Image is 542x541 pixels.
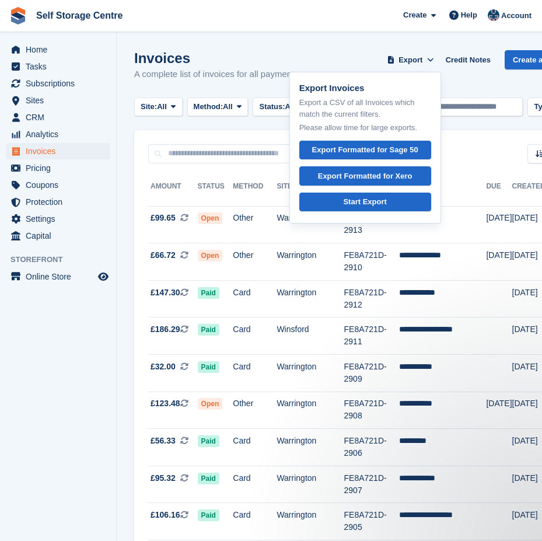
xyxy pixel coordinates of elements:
[253,97,310,117] button: Status: All
[277,503,344,540] td: Warrington
[198,250,223,261] span: Open
[318,170,412,182] div: Export Formatted for Xero
[26,92,96,109] span: Sites
[9,7,27,25] img: stora-icon-8386f47178a22dfd0bd8f6a31ec36ba5ce8667c1dd55bd0f319d3a0aa187defe.svg
[299,166,431,186] a: Export Formatted for Xero
[385,50,436,69] button: Export
[299,97,431,120] p: Export a CSV of all Invoices which match the current filters.
[233,355,277,392] td: Card
[277,392,344,429] td: Warrington
[277,177,344,207] th: Site
[277,317,344,355] td: Winsford
[151,212,176,224] span: £99.65
[151,435,176,447] span: £56.33
[277,280,344,317] td: Warrington
[299,193,431,212] a: Start Export
[399,177,487,207] th: Customer
[26,228,96,244] span: Capital
[486,243,512,281] td: [DATE]
[6,126,110,142] a: menu
[6,194,110,210] a: menu
[344,466,399,503] td: FE8A721D-2907
[26,268,96,285] span: Online Store
[134,68,299,81] p: A complete list of invoices for all payments
[344,392,399,429] td: FE8A721D-2908
[223,101,233,113] span: All
[198,398,223,410] span: Open
[233,503,277,540] td: Card
[486,177,512,207] th: Due
[259,101,285,113] span: Status:
[198,473,219,484] span: Paid
[26,160,96,176] span: Pricing
[26,126,96,142] span: Analytics
[6,58,110,75] a: menu
[277,429,344,466] td: Warrington
[6,143,110,159] a: menu
[151,249,176,261] span: £66.72
[198,177,233,207] th: Status
[6,41,110,58] a: menu
[157,101,167,113] span: All
[233,392,277,429] td: Other
[344,429,399,466] td: FE8A721D-2906
[151,323,180,336] span: £186.29
[233,206,277,243] td: Other
[233,317,277,355] td: Card
[32,6,127,25] a: Self Storage Centre
[151,287,180,299] span: £147.30
[6,92,110,109] a: menu
[26,75,96,92] span: Subscriptions
[134,50,299,66] h1: Invoices
[441,50,495,69] a: Credit Notes
[198,287,219,299] span: Paid
[26,109,96,125] span: CRM
[299,82,431,95] p: Export Invoices
[141,101,157,113] span: Site:
[344,243,399,281] td: FE8A721D-2910
[233,177,277,207] th: Method
[151,361,176,373] span: £32.00
[26,211,96,227] span: Settings
[233,280,277,317] td: Card
[26,58,96,75] span: Tasks
[277,466,344,503] td: Warrington
[299,141,431,160] a: Export Formatted for Sage 50
[285,101,295,113] span: All
[6,160,110,176] a: menu
[151,397,180,410] span: £123.48
[11,254,116,266] span: Storefront
[344,317,399,355] td: FE8A721D-2911
[198,324,219,336] span: Paid
[6,268,110,285] a: menu
[233,429,277,466] td: Card
[277,355,344,392] td: Warrington
[344,503,399,540] td: FE8A721D-2905
[6,177,110,193] a: menu
[187,97,249,117] button: Method: All
[277,206,344,243] td: Warrington
[398,54,422,66] span: Export
[461,9,477,21] span: Help
[486,206,512,243] td: [DATE]
[501,10,531,22] span: Account
[486,392,512,429] td: [DATE]
[488,9,499,21] img: Clair Cole
[344,355,399,392] td: FE8A721D-2909
[312,144,418,156] div: Export Formatted for Sage 50
[26,41,96,58] span: Home
[194,101,223,113] span: Method:
[6,228,110,244] a: menu
[6,75,110,92] a: menu
[151,509,180,521] span: £106.16
[343,196,386,208] div: Start Export
[6,211,110,227] a: menu
[277,243,344,281] td: Warrington
[233,243,277,281] td: Other
[26,194,96,210] span: Protection
[198,435,219,447] span: Paid
[26,177,96,193] span: Coupons
[96,270,110,284] a: Preview store
[6,109,110,125] a: menu
[299,122,431,134] p: Please allow time for large exports.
